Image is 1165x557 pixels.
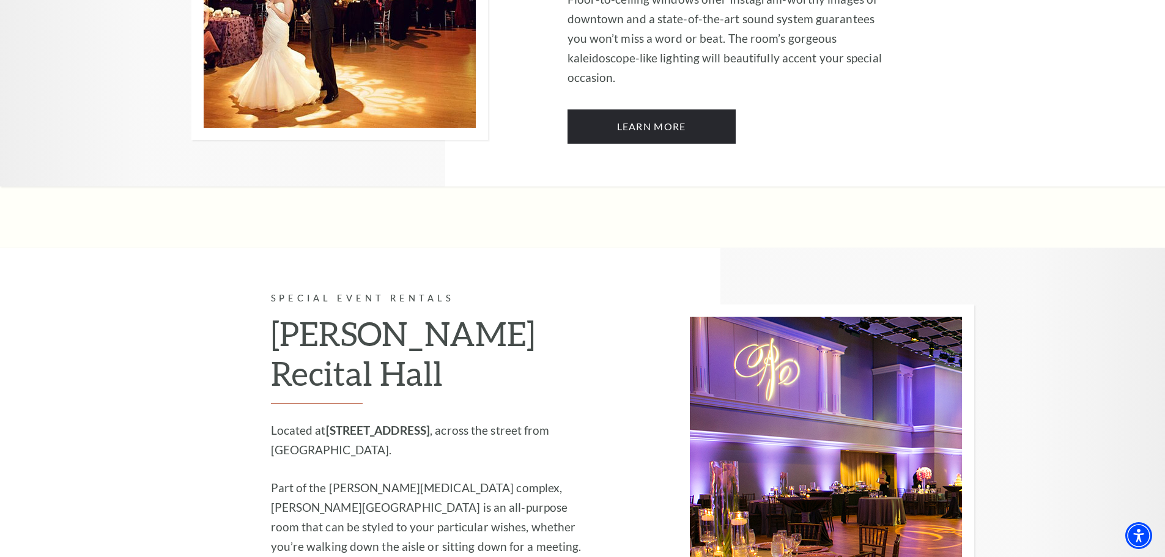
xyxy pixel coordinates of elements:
[568,109,736,144] a: Learn More McDavid Studio
[271,314,598,404] h2: [PERSON_NAME] Recital Hall
[326,423,431,437] strong: [STREET_ADDRESS]
[271,291,598,306] p: Special Event Rentals
[1125,522,1152,549] div: Accessibility Menu
[271,421,598,460] p: Located at , across the street from [GEOGRAPHIC_DATA].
